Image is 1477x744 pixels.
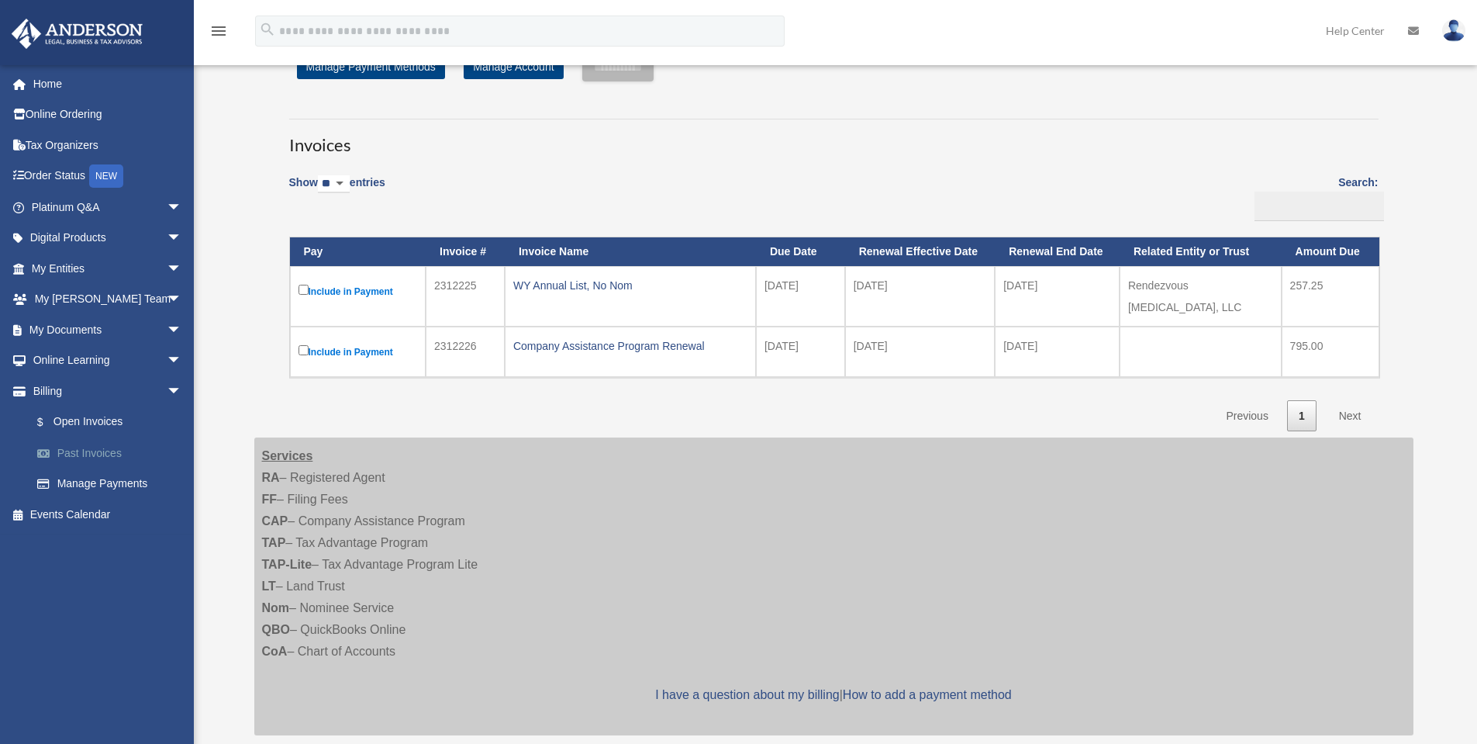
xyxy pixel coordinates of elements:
span: arrow_drop_down [167,375,198,407]
td: [DATE] [756,266,845,327]
label: Show entries [289,173,385,209]
div: – Registered Agent – Filing Fees – Company Assistance Program – Tax Advantage Program – Tax Advan... [254,438,1413,735]
a: Events Calendar [11,499,205,530]
i: search [259,21,276,38]
th: Invoice #: activate to sort column ascending [426,237,505,266]
th: Due Date: activate to sort column ascending [756,237,845,266]
td: [DATE] [995,266,1120,327]
h3: Invoices [289,119,1379,157]
strong: LT [262,580,276,593]
strong: Services [262,449,313,462]
a: My Entitiesarrow_drop_down [11,253,205,284]
a: My [PERSON_NAME] Teamarrow_drop_down [11,284,205,315]
a: How to add a payment method [843,688,1012,701]
input: Search: [1254,192,1384,221]
td: 795.00 [1282,327,1379,377]
a: Manage Account [464,54,563,79]
input: Include in Payment [299,345,309,355]
span: arrow_drop_down [167,345,198,377]
th: Renewal End Date: activate to sort column ascending [995,237,1120,266]
td: [DATE] [756,327,845,377]
td: Rendezvous [MEDICAL_DATA], LLC [1120,266,1282,327]
a: Online Ordering [11,99,205,130]
select: Showentries [318,175,350,193]
a: 1 [1287,400,1317,432]
td: [DATE] [995,327,1120,377]
a: Next [1327,400,1373,432]
div: NEW [89,164,123,188]
th: Related Entity or Trust: activate to sort column ascending [1120,237,1282,266]
th: Amount Due: activate to sort column ascending [1282,237,1379,266]
strong: CAP [262,514,288,528]
strong: TAP [262,536,286,549]
a: My Documentsarrow_drop_down [11,314,205,345]
strong: RA [262,471,280,484]
a: Digital Productsarrow_drop_down [11,223,205,254]
strong: Nom [262,601,290,614]
td: 2312225 [426,266,505,327]
span: $ [46,413,53,432]
img: Anderson Advisors Platinum Portal [7,19,147,49]
th: Invoice Name: activate to sort column ascending [505,237,756,266]
label: Include in Payment [299,282,418,301]
a: Online Learningarrow_drop_down [11,345,205,376]
strong: CoA [262,645,288,658]
a: Tax Organizers [11,130,205,161]
i: menu [209,22,228,40]
td: [DATE] [845,266,996,327]
a: I have a question about my billing [655,688,839,701]
a: Manage Payment Methods [297,54,445,79]
a: Platinum Q&Aarrow_drop_down [11,192,205,223]
img: User Pic [1442,19,1465,42]
div: WY Annual List, No Nom [513,275,747,296]
a: Previous [1214,400,1279,432]
a: $Open Invoices [22,407,198,438]
span: arrow_drop_down [167,253,198,285]
a: Manage Payments [22,469,205,500]
span: arrow_drop_down [167,314,198,346]
a: Home [11,68,205,99]
td: [DATE] [845,327,996,377]
label: Search: [1249,173,1379,221]
strong: FF [262,493,278,506]
a: menu [209,27,228,40]
span: arrow_drop_down [167,284,198,316]
strong: TAP-Lite [262,558,312,571]
p: | [262,684,1406,706]
a: Past Invoices [22,438,205,469]
a: Billingarrow_drop_down [11,375,205,407]
a: Order StatusNEW [11,161,205,192]
td: 2312226 [426,327,505,377]
input: Include in Payment [299,285,309,295]
strong: QBO [262,623,290,636]
td: 257.25 [1282,266,1379,327]
span: arrow_drop_down [167,223,198,254]
th: Renewal Effective Date: activate to sort column ascending [845,237,996,266]
span: arrow_drop_down [167,192,198,223]
div: Company Assistance Program Renewal [513,335,747,357]
th: Pay: activate to sort column descending [290,237,426,266]
label: Include in Payment [299,342,418,362]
